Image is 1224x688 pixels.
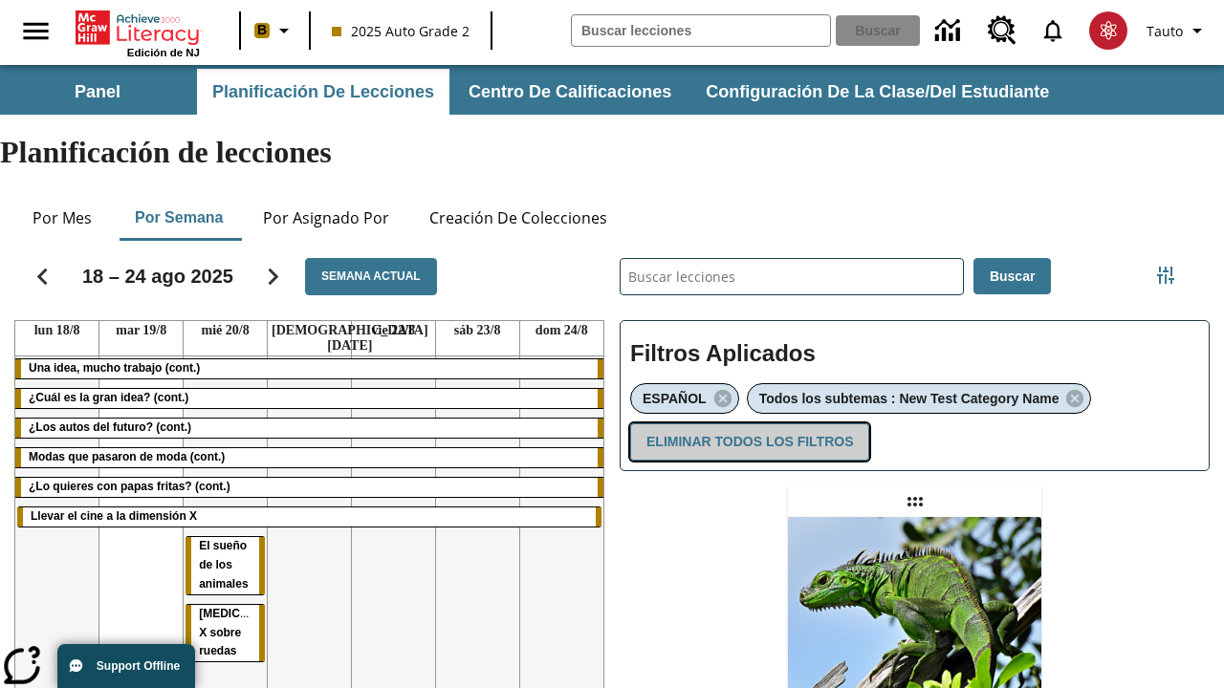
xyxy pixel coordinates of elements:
[257,18,267,42] span: B
[15,359,603,378] div: Una idea, mucho trabajo (cont.)
[747,383,1092,414] div: Eliminar Todos los subtemas : New Test Category Name el ítem seleccionado del filtro
[643,391,707,406] span: ESPAÑOL
[29,391,188,404] span: ¿Cuál es la gran idea? (cont.)
[450,321,505,340] a: 23 de agosto de 2025
[247,13,303,48] button: Boost El color de la clase es anaranjado claro. Cambiar el color de la clase.
[532,321,592,340] a: 24 de agosto de 2025
[1078,6,1139,55] button: Escoja un nuevo avatar
[29,450,225,463] span: Modas que pasaron de moda (cont.)
[2,69,193,115] button: Panel
[900,486,930,517] div: Lección arrastrable: Lluvia de iguanas
[268,321,432,355] a: 21 de agosto de 2025
[15,448,603,467] div: Modas que pasaron de moda (cont.)
[29,480,230,493] span: ¿Lo quieres con papas fritas? (cont.)
[690,69,1064,115] button: Configuración de la clase/del estudiante
[973,258,1051,295] button: Buscar
[31,321,84,340] a: 18 de agosto de 2025
[368,321,420,340] a: 22 de agosto de 2025
[332,21,470,41] span: 2025 Auto Grade 2
[76,9,200,47] a: Portada
[197,69,449,115] button: Planificación de lecciones
[82,265,233,288] h2: 18 – 24 ago 2025
[620,320,1210,471] div: Filtros Aplicados
[76,7,200,58] div: Portada
[305,258,437,295] button: Semana actual
[198,321,253,340] a: 20 de agosto de 2025
[249,252,297,301] button: Seguir
[186,537,265,594] div: El sueño de los animales
[630,383,739,414] div: Eliminar ESPAÑOL el ítem seleccionado del filtro
[199,605,295,658] span: Rayos X sobre ruedas
[29,420,191,434] span: ¿Los autos del futuro? (cont.)
[29,361,200,375] span: Una idea, mucho trabajo (cont.)
[630,331,1199,377] h2: Filtros Aplicados
[14,195,110,241] button: Por mes
[248,195,404,241] button: Por asignado por
[414,195,623,241] button: Creación de colecciones
[18,252,67,301] button: Regresar
[186,605,265,662] div: Rayos X sobre ruedas
[57,644,195,688] button: Support Offline
[127,47,200,58] span: Edición de NJ
[120,195,238,241] button: Por semana
[97,659,180,673] span: Support Offline
[17,507,601,527] div: Llevar el cine a la dimensión X
[759,391,1060,406] span: Todos los subtemas : New Test Category Name
[572,15,830,46] input: Buscar campo
[112,321,170,340] a: 19 de agosto de 2025
[1139,13,1216,48] button: Perfil/Configuración
[15,478,603,497] div: ¿Lo quieres con papas fritas? (cont.)
[8,3,64,59] button: Abrir el menú lateral
[1028,6,1078,55] a: Notificaciones
[1147,256,1185,294] button: Menú lateral de filtros
[31,509,197,523] span: Llevar el cine a la dimensión X
[15,389,603,408] div: ¿Cuál es la gran idea? (cont.)
[1147,21,1183,41] span: Tauto
[199,539,248,591] span: El sueño de los animales
[1089,11,1127,50] img: avatar image
[630,423,869,461] button: Eliminar todos los filtros
[924,5,976,57] a: Centro de información
[15,419,603,438] div: ¿Los autos del futuro? (cont.)
[453,69,687,115] button: Centro de calificaciones
[621,259,963,294] input: Buscar lecciones
[976,5,1028,56] a: Centro de recursos, Se abrirá en una pestaña nueva.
